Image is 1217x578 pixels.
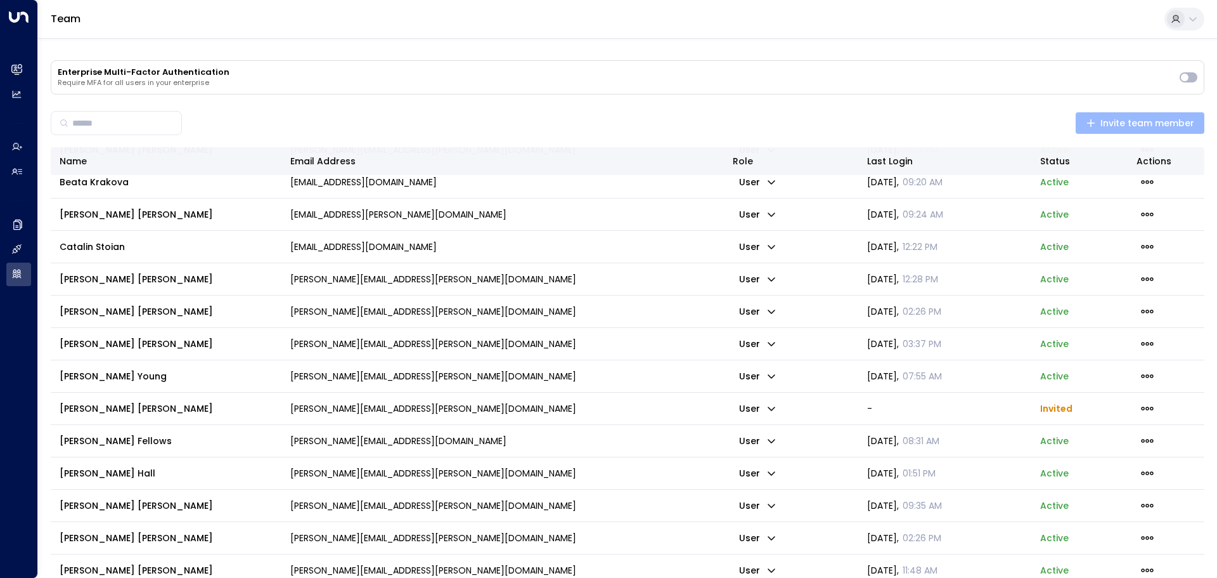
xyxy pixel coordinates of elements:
[733,238,783,256] button: user
[903,532,941,544] span: 02:26 PM
[60,564,213,577] span: [PERSON_NAME] [PERSON_NAME]
[867,305,941,318] span: [DATE] ,
[51,11,80,26] a: Team
[903,499,942,512] span: 09:35 AM
[60,305,213,318] span: [PERSON_NAME] [PERSON_NAME]
[290,370,576,383] p: [PERSON_NAME][EMAIL_ADDRESS][PERSON_NAME][DOMAIN_NAME]
[733,529,783,547] button: user
[1040,467,1069,480] p: active
[858,393,1031,424] td: -
[903,240,937,253] span: 12:22 PM
[867,240,937,253] span: [DATE] ,
[1086,115,1195,131] span: Invite team member
[290,305,576,318] p: [PERSON_NAME][EMAIL_ADDRESS][PERSON_NAME][DOMAIN_NAME]
[733,154,849,169] div: Role
[60,176,129,188] span: Beata Krakova
[60,240,125,253] span: Catalin Stoian
[1040,564,1069,577] p: active
[1040,240,1069,253] p: active
[867,273,938,286] span: [DATE] ,
[867,532,941,544] span: [DATE] ,
[290,273,576,286] p: [PERSON_NAME][EMAIL_ADDRESS][PERSON_NAME][DOMAIN_NAME]
[903,305,941,318] span: 02:26 PM
[1040,435,1069,447] p: active
[1040,176,1069,188] p: active
[1040,499,1069,512] p: active
[58,67,1173,77] h3: Enterprise Multi-Factor Authentication
[1040,154,1119,169] div: Status
[733,270,783,288] button: user
[1076,112,1205,134] button: Invite team member
[1040,338,1069,350] p: active
[903,176,943,188] span: 09:20 AM
[903,564,937,577] span: 11:48 AM
[60,154,273,169] div: Name
[733,464,783,482] button: user
[290,208,506,221] p: [EMAIL_ADDRESS][PERSON_NAME][DOMAIN_NAME]
[733,432,783,450] button: user
[290,467,576,480] p: [PERSON_NAME][EMAIL_ADDRESS][PERSON_NAME][DOMAIN_NAME]
[60,499,213,512] span: [PERSON_NAME] [PERSON_NAME]
[867,154,1022,169] div: Last Login
[290,176,437,188] p: [EMAIL_ADDRESS][DOMAIN_NAME]
[867,499,942,512] span: [DATE] ,
[733,206,783,223] button: user
[867,154,913,169] div: Last Login
[733,497,783,515] button: user
[867,467,936,480] span: [DATE] ,
[903,338,941,350] span: 03:37 PM
[290,154,356,169] div: Email Address
[290,154,715,169] div: Email Address
[60,532,213,544] span: [PERSON_NAME] [PERSON_NAME]
[1040,402,1072,415] span: Invited
[290,435,506,447] p: [PERSON_NAME][EMAIL_ADDRESS][DOMAIN_NAME]
[867,564,937,577] span: [DATE] ,
[903,467,936,480] span: 01:51 PM
[290,338,576,350] p: [PERSON_NAME][EMAIL_ADDRESS][PERSON_NAME][DOMAIN_NAME]
[903,370,942,383] span: 07:55 AM
[1040,305,1069,318] p: active
[1040,208,1069,221] p: active
[733,173,783,191] button: user
[60,370,167,383] span: [PERSON_NAME] Young
[290,240,437,253] p: [EMAIL_ADDRESS][DOMAIN_NAME]
[60,154,87,169] div: Name
[60,208,213,221] span: [PERSON_NAME] [PERSON_NAME]
[1040,370,1069,383] p: active
[733,400,783,417] button: user
[60,273,213,286] span: [PERSON_NAME] [PERSON_NAME]
[903,435,939,447] span: 08:31 AM
[290,532,576,544] p: [PERSON_NAME][EMAIL_ADDRESS][PERSON_NAME][DOMAIN_NAME]
[903,273,938,286] span: 12:28 PM
[867,176,943,188] span: [DATE] ,
[1137,154,1195,169] div: Actions
[867,338,941,350] span: [DATE] ,
[733,335,783,353] button: user
[290,402,576,415] p: [PERSON_NAME][EMAIL_ADDRESS][PERSON_NAME][DOMAIN_NAME]
[867,370,942,383] span: [DATE] ,
[1040,532,1069,544] p: active
[60,467,155,480] span: [PERSON_NAME] Hall
[1040,273,1069,286] p: active
[60,338,213,350] span: [PERSON_NAME] [PERSON_NAME]
[60,402,213,415] span: [PERSON_NAME] [PERSON_NAME]
[733,303,783,320] button: user
[733,367,783,385] button: user
[903,208,943,221] span: 09:24 AM
[290,564,576,577] p: [PERSON_NAME][EMAIL_ADDRESS][PERSON_NAME][DOMAIN_NAME]
[58,79,1173,88] p: Require MFA for all users in your enterprise
[290,499,576,512] p: [PERSON_NAME][EMAIL_ADDRESS][PERSON_NAME][DOMAIN_NAME]
[60,435,172,447] span: [PERSON_NAME] Fellows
